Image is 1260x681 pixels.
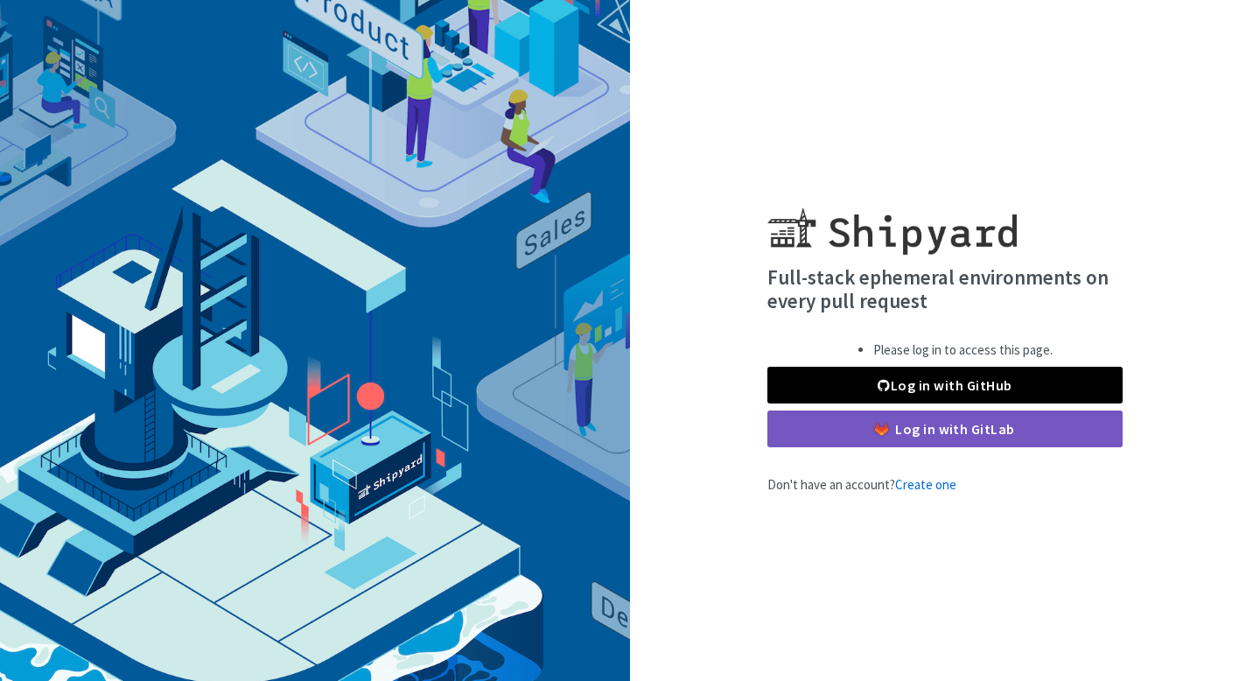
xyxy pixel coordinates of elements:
img: gitlab-color.svg [875,423,888,436]
a: Log in with GitLab [767,411,1123,447]
a: Create one [895,476,956,493]
li: Please log in to access this page. [873,340,1053,361]
span: Don't have an account? [767,476,956,493]
img: Shipyard logo [767,186,1017,255]
h4: Full-stack ephemeral environments on every pull request [767,265,1123,313]
a: Log in with GitHub [767,367,1123,404]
